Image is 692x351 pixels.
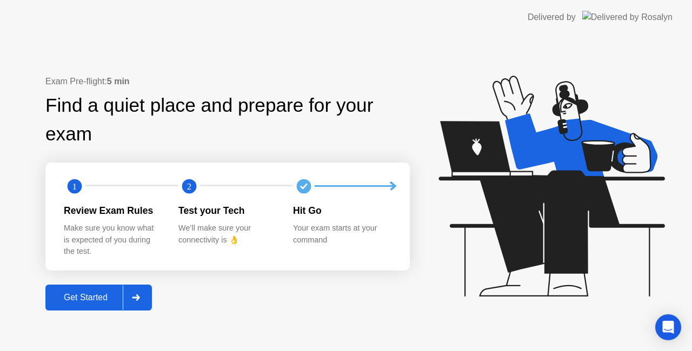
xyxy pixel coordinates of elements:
[45,75,410,88] div: Exam Pre-flight:
[528,11,576,24] div: Delivered by
[64,204,161,218] div: Review Exam Rules
[178,204,276,218] div: Test your Tech
[45,91,410,148] div: Find a quiet place and prepare for your exam
[655,314,681,340] div: Open Intercom Messenger
[187,181,191,191] text: 2
[293,222,390,246] div: Your exam starts at your command
[107,77,130,86] b: 5 min
[582,11,673,23] img: Delivered by Rosalyn
[45,285,152,310] button: Get Started
[64,222,161,258] div: Make sure you know what is expected of you during the test.
[178,222,276,246] div: We’ll make sure your connectivity is 👌
[293,204,390,218] div: Hit Go
[49,293,123,302] div: Get Started
[72,181,77,191] text: 1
